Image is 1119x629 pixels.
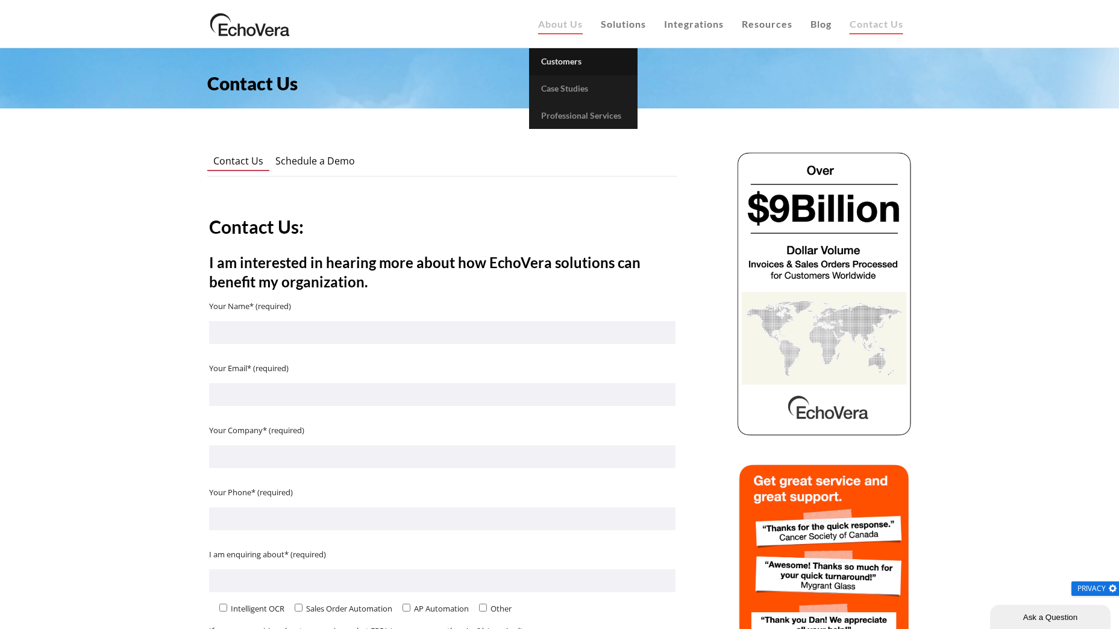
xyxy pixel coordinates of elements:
span: Sales Order Automation [304,603,392,614]
img: echovera dollar volume [736,151,912,437]
span: About Us [538,18,583,30]
span: Resources [742,18,792,30]
span: Case Studies [541,83,588,93]
img: gear.png [1108,583,1118,593]
span: Contact Us [850,18,903,30]
span: Other [489,603,512,614]
iframe: chat widget [990,602,1113,629]
a: Contact Us [207,151,269,171]
span: Schedule a Demo [275,154,355,167]
span: Solutions [601,18,646,30]
span: Customers [541,56,581,66]
span: AP Automation [412,603,469,614]
span: Intelligent OCR [229,603,284,614]
a: Professional Services [529,102,638,130]
span: Professional Services [541,110,621,120]
span: Integrations [664,18,724,30]
h4: I am interested in hearing more about how EchoVera solutions can benefit my organization. [209,253,675,292]
h3: Contact Us: [209,214,675,239]
p: Your Phone* (required) [209,485,675,499]
img: EchoVera [207,9,293,39]
p: Your Name* (required) [209,299,675,313]
span: Contact Us [207,72,298,94]
span: Privacy [1077,585,1106,592]
a: Customers [529,48,638,75]
p: Your Company* (required) [209,423,675,437]
span: Contact Us [213,154,263,167]
p: Your Email* (required) [209,361,675,375]
p: I am enquiring about* (required) [209,547,675,562]
a: Schedule a Demo [269,151,361,171]
span: Blog [810,18,832,30]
